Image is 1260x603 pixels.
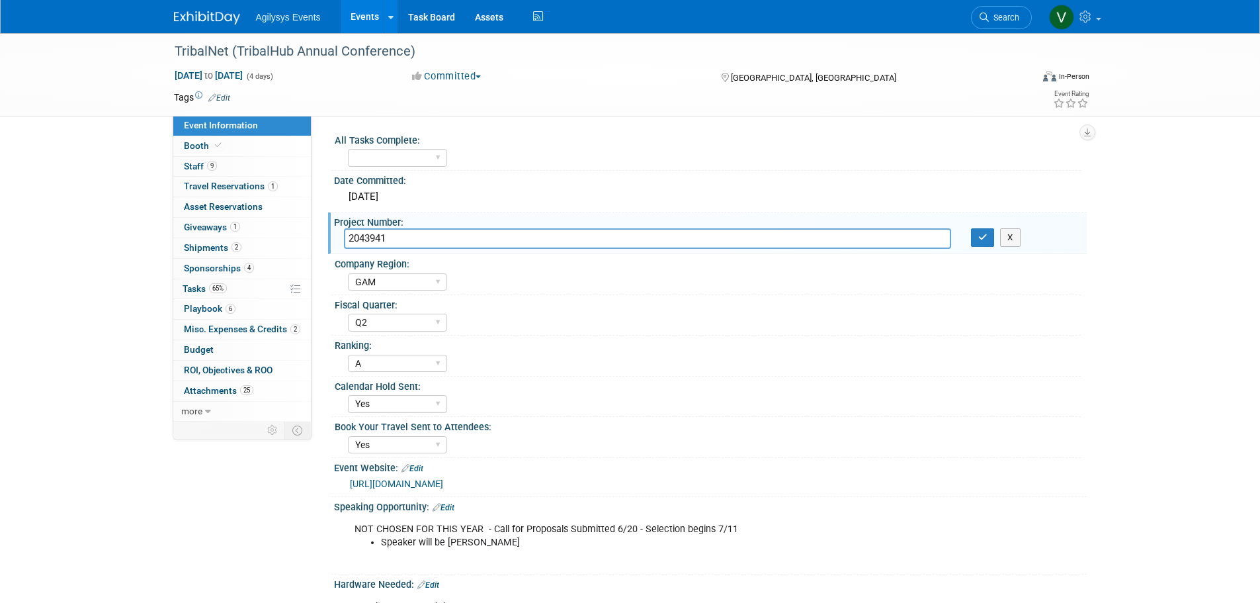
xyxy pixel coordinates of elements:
[184,344,214,355] span: Budget
[230,222,240,232] span: 1
[334,212,1087,229] div: Project Number:
[334,575,1087,592] div: Hardware Needed:
[184,181,278,191] span: Travel Reservations
[184,365,273,375] span: ROI, Objectives & ROO
[174,70,243,81] span: [DATE] [DATE]
[335,130,1081,147] div: All Tasks Complete:
[261,422,284,439] td: Personalize Event Tab Strip
[174,91,230,104] td: Tags
[173,116,311,136] a: Event Information
[401,464,423,473] a: Edit
[173,381,311,401] a: Attachments25
[226,304,235,314] span: 6
[335,295,1081,312] div: Fiscal Quarter:
[183,283,227,294] span: Tasks
[1053,91,1089,97] div: Event Rating
[244,263,254,273] span: 4
[184,222,240,232] span: Giveaways
[170,40,1012,64] div: TribalNet (TribalHub Annual Conference)
[184,303,235,314] span: Playbook
[335,417,1081,434] div: Book Your Travel Sent to Attendees:
[1058,71,1089,81] div: In-Person
[971,6,1032,29] a: Search
[184,140,224,151] span: Booth
[173,361,311,381] a: ROI, Objectives & ROO
[335,336,1081,352] div: Ranking:
[256,12,321,23] span: Agilysys Events
[173,136,311,156] a: Booth
[268,181,278,191] span: 1
[433,503,454,512] a: Edit
[202,70,215,81] span: to
[1000,228,1021,247] button: X
[173,402,311,422] a: more
[335,377,1081,393] div: Calendar Hold Sent:
[731,73,896,83] span: [GEOGRAPHIC_DATA], [GEOGRAPHIC_DATA]
[174,11,240,24] img: ExhibitDay
[335,254,1081,271] div: Company Region:
[184,263,254,273] span: Sponsorships
[208,93,230,103] a: Edit
[1049,5,1074,30] img: Vaitiare Munoz
[290,324,300,334] span: 2
[207,161,217,171] span: 9
[334,171,1087,187] div: Date Committed:
[989,13,1019,23] span: Search
[350,479,443,489] a: [URL][DOMAIN_NAME]
[173,299,311,319] a: Playbook6
[381,536,933,549] li: Speaker will be [PERSON_NAME]
[184,201,263,212] span: Asset Reservations
[173,320,311,340] a: Misc. Expenses & Credits2
[954,69,1090,89] div: Event Format
[173,238,311,258] a: Shipments2
[173,197,311,217] a: Asset Reservations
[184,242,241,253] span: Shipments
[344,187,1077,207] div: [DATE]
[173,259,311,279] a: Sponsorships4
[407,70,486,83] button: Committed
[215,142,222,149] i: Booth reservation complete
[240,385,253,395] span: 25
[173,218,311,238] a: Giveaways1
[173,157,311,177] a: Staff9
[209,283,227,293] span: 65%
[181,406,202,416] span: more
[245,72,273,81] span: (4 days)
[184,324,300,334] span: Misc. Expenses & Credits
[231,242,241,252] span: 2
[334,497,1087,514] div: Speaking Opportunity:
[173,340,311,360] a: Budget
[173,177,311,197] a: Travel Reservations1
[284,422,311,439] td: Toggle Event Tabs
[345,516,941,569] div: NOT CHOSEN FOR THIS YEAR - Call for Proposals Submitted 6/20 - Selection begins 7/11
[173,279,311,299] a: Tasks65%
[334,458,1087,475] div: Event Website:
[184,385,253,396] span: Attachments
[184,120,258,130] span: Event Information
[184,161,217,171] span: Staff
[1043,71,1056,81] img: Format-Inperson.png
[417,580,439,590] a: Edit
